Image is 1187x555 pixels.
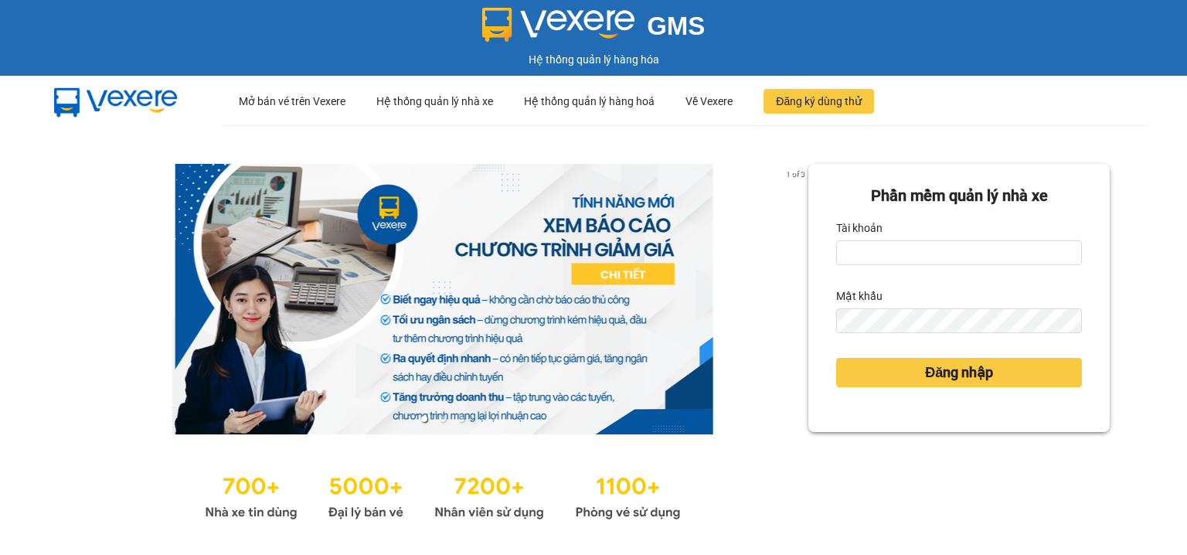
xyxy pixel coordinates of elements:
[836,358,1082,387] button: Đăng nhập
[836,284,883,308] label: Mật khẩu
[482,23,706,36] a: GMS
[524,77,655,126] div: Hệ thống quản lý hàng hoá
[836,240,1082,265] input: Tài khoản
[685,77,733,126] div: Về Vexere
[77,164,99,434] button: previous slide / item
[239,77,345,126] div: Mở bán vé trên Vexere
[4,51,1183,68] div: Hệ thống quản lý hàng hóa
[458,416,464,422] li: slide item 3
[376,77,493,126] div: Hệ thống quản lý nhà xe
[39,76,193,127] img: mbUUG5Q.png
[836,308,1082,333] input: Mật khẩu
[647,12,705,40] span: GMS
[836,184,1082,208] div: Phần mềm quản lý nhà xe
[764,89,874,114] button: Đăng ký dùng thử
[836,216,883,240] label: Tài khoản
[421,416,427,422] li: slide item 1
[787,164,808,434] button: next slide / item
[440,416,446,422] li: slide item 2
[781,164,808,184] p: 1 of 3
[925,362,993,383] span: Đăng nhập
[776,93,862,110] span: Đăng ký dùng thử
[205,465,681,524] img: Statistics.png
[482,8,635,42] img: logo 2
